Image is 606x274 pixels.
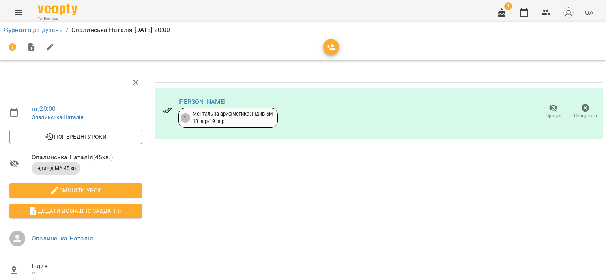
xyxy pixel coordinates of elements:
[563,7,574,18] img: avatar_s.png
[9,204,142,218] button: Додати домашнє завдання
[66,25,68,35] li: /
[193,110,273,125] div: Ментальна арифметика: Індив 6м 18 вер - 19 вер
[32,105,56,112] a: пт , 20:00
[9,3,28,22] button: Menu
[504,2,512,10] span: 1
[32,114,84,120] a: Опалинська Наталія
[3,25,603,35] nav: breadcrumb
[32,235,93,242] a: Опалинська Наталія
[574,112,597,119] span: Скасувати
[178,98,226,105] a: [PERSON_NAME]
[585,8,593,17] span: UA
[32,153,142,162] span: Опалинська Наталія ( 45 хв. )
[32,165,80,172] span: індивід МА 45 хв
[3,26,63,34] a: Журнал відвідувань
[38,4,77,15] img: Voopty Logo
[582,5,597,20] button: UA
[71,25,170,35] p: Опалинська Наталія [DATE] 20:00
[9,130,142,144] button: Попередні уроки
[16,206,136,216] span: Додати домашнє завдання
[16,132,136,142] span: Попередні уроки
[546,112,561,119] span: Прогул
[38,16,77,21] span: For Business
[181,113,190,123] div: 1
[537,101,569,123] button: Прогул
[16,186,136,195] span: Змінити урок
[9,183,142,198] button: Змінити урок
[32,261,142,271] span: Індив
[569,101,601,123] button: Скасувати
